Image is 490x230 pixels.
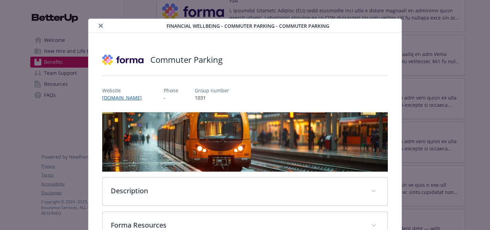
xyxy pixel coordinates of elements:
p: Website [102,87,147,94]
p: - [164,94,178,101]
button: close [97,22,105,30]
p: Group number [195,87,229,94]
a: [DOMAIN_NAME] [102,94,147,101]
h2: Commuter Parking [150,54,223,66]
span: Financial Wellbeing - Commuter Parking - Commuter Parking [167,22,329,30]
img: banner [102,112,387,172]
div: Description [103,177,387,206]
p: 1031 [195,94,229,101]
p: Description [111,186,362,196]
img: Forma, Inc. [102,49,143,70]
p: Phone [164,87,178,94]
